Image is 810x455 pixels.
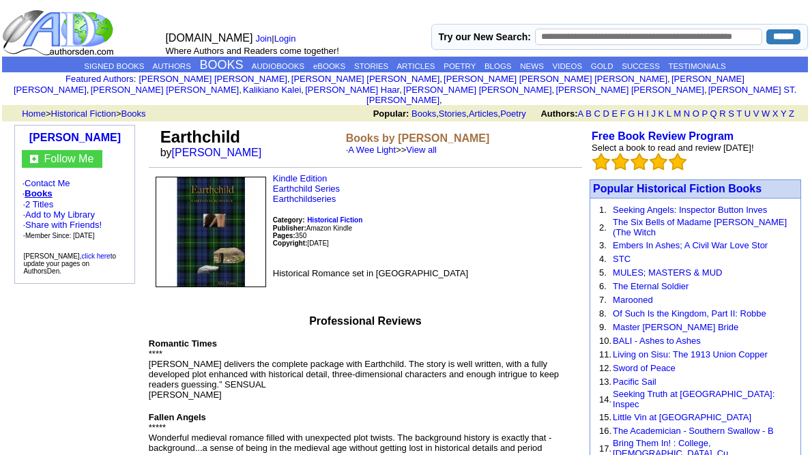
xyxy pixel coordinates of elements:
[613,267,722,278] a: MULES; MASTERS & MUD
[670,76,671,83] font: i
[309,315,422,327] font: Professional Reviews
[29,132,121,143] b: [PERSON_NAME]
[255,33,272,44] a: Join
[484,62,512,70] a: BLOGS
[149,349,559,400] font: **** [PERSON_NAME] delivers the complete package with Earthchild. The story is well written, with...
[599,240,607,250] font: 3.
[611,108,618,119] a: E
[444,74,667,84] a: [PERSON_NAME] [PERSON_NAME] [PERSON_NAME]
[646,108,649,119] a: I
[613,281,689,291] a: The Eternal Soldier
[81,252,110,260] a: click here
[599,205,607,215] font: 1.
[613,426,774,436] a: The Academician - Southern Swallow - B
[599,426,611,436] font: 16.
[439,108,466,119] a: Stories
[25,220,102,230] a: Share with Friends!
[553,62,582,70] a: VIDEOS
[442,97,444,104] font: i
[274,33,296,44] a: Login
[200,58,244,72] a: BOOKS
[594,108,600,119] a: C
[366,85,796,105] a: [PERSON_NAME] ST. [PERSON_NAME]
[613,412,751,422] a: Little Vin at [GEOGRAPHIC_DATA]
[25,209,95,220] a: Add to My Library
[613,349,768,359] a: Living on Sisu: The 1913 Union Copper
[354,62,388,70] a: STORIES
[273,224,306,232] b: Publisher:
[84,62,144,70] a: SIGNED BOOKS
[442,76,444,83] font: i
[603,108,609,119] a: D
[613,205,767,215] a: Seeking Angels: Inspector Button Inves
[599,377,611,387] font: 13.
[165,32,252,44] font: [DOMAIN_NAME]
[373,108,409,119] b: Popular:
[25,232,95,239] font: Member Since: [DATE]
[44,153,93,164] a: Follow Me
[753,108,760,119] a: V
[307,216,362,224] b: Historical Fiction
[273,232,306,239] font: 350
[613,217,787,237] a: The Six Bells of Madame [PERSON_NAME] (The Witch
[273,194,336,204] a: Earthchildseries
[613,322,738,332] a: Master [PERSON_NAME] Bride
[599,222,607,233] font: 2.
[591,62,613,70] a: GOLD
[346,132,490,144] b: Books by [PERSON_NAME]
[585,108,592,119] a: B
[14,74,744,95] a: [PERSON_NAME] [PERSON_NAME]
[89,87,90,94] font: i
[611,153,629,171] img: bigemptystars.png
[290,76,291,83] font: i
[599,363,611,373] font: 12.
[25,178,70,188] a: Contact Me
[273,239,308,247] font: Copyright:
[273,268,468,278] font: Historical Romance set in [GEOGRAPHIC_DATA]
[592,143,754,153] font: Select a book to read and review [DATE]!
[121,108,145,119] a: Books
[599,349,611,359] font: 11.
[346,145,437,155] font: · >>
[592,130,734,142] a: Free Book Review Program
[613,254,631,264] a: STC
[291,74,439,84] a: [PERSON_NAME] [PERSON_NAME]
[613,336,701,346] a: BALI - Ashes to Ashes
[348,145,396,155] a: A Wee Light
[613,240,768,250] a: Embers In Ashes; A Civil War Love Stor
[139,74,287,84] a: [PERSON_NAME] [PERSON_NAME]
[613,377,656,387] a: Pacific Sail
[51,108,116,119] a: Historical Fiction
[599,254,607,264] font: 4.
[668,62,725,70] a: TESTIMONIALS
[273,184,340,194] a: Earthchild Series
[273,232,295,239] b: Pages:
[406,145,437,155] a: View all
[736,108,742,119] a: T
[14,74,796,105] font: , , , , , , , , , ,
[599,394,611,405] font: 14.
[628,108,635,119] a: G
[599,295,607,305] font: 7.
[728,108,734,119] a: S
[25,188,53,199] a: Books
[22,178,128,241] font: · ·
[273,224,352,232] font: Amazon Kindle
[650,153,667,171] img: bigemptystars.png
[172,147,262,158] a: [PERSON_NAME]
[30,155,38,163] img: gc.jpg
[781,108,786,119] a: Y
[439,31,531,42] label: Try our New Search:
[719,108,725,119] a: R
[160,147,271,158] font: by
[593,183,762,194] a: Popular Historical Fiction Books
[403,85,551,95] a: [PERSON_NAME] [PERSON_NAME]
[540,108,577,119] b: Authors:
[554,87,555,94] font: i
[444,62,476,70] a: POETRY
[631,153,648,171] img: bigemptystars.png
[599,443,611,454] font: 17.
[22,108,46,119] a: Home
